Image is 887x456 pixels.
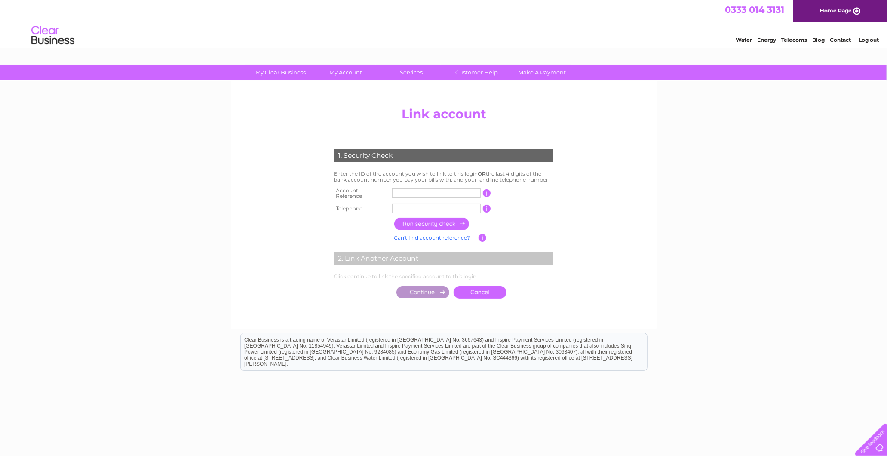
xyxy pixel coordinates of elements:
a: Services [376,65,447,80]
input: Information [483,205,491,213]
div: 1. Security Check [334,149,553,162]
a: Blog [812,37,825,43]
input: Submit [396,286,449,298]
a: Telecoms [781,37,807,43]
a: 0333 014 3131 [725,4,784,15]
a: Can't find account reference? [394,234,470,241]
a: Make A Payment [506,65,577,80]
b: OR [478,170,486,177]
input: Information [479,234,487,242]
img: logo.png [31,22,75,49]
div: 2. Link Another Account [334,252,553,265]
a: My Clear Business [245,65,316,80]
a: Contact [830,37,851,43]
th: Telephone [332,202,390,216]
a: Log out [859,37,879,43]
a: Customer Help [441,65,512,80]
div: Clear Business is a trading name of Verastar Limited (registered in [GEOGRAPHIC_DATA] No. 3667643... [241,5,647,42]
a: My Account [310,65,381,80]
a: Water [736,37,752,43]
td: Enter the ID of the account you wish to link to this login the last 4 digits of the bank account ... [332,169,556,185]
a: Cancel [454,286,506,299]
input: Information [483,189,491,197]
td: Click continue to link the specified account to this login. [332,271,556,282]
a: Energy [757,37,776,43]
th: Account Reference [332,185,390,202]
